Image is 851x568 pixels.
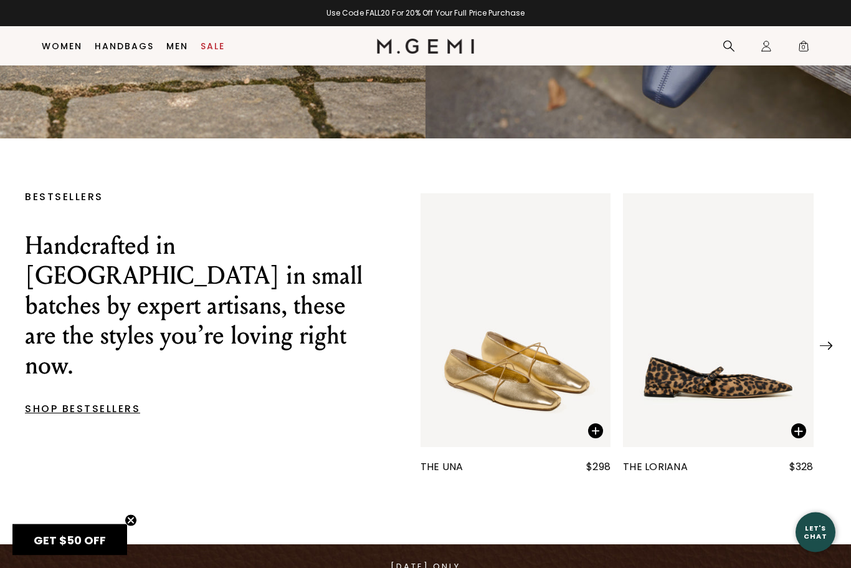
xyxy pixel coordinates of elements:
[623,194,814,448] img: The Loriana
[166,41,188,51] a: Men
[789,460,814,475] div: $328
[623,460,688,475] div: The Loriana
[796,524,835,540] div: Let's Chat
[421,194,611,475] a: The Una The Una$298
[25,231,383,381] p: Handcrafted in [GEOGRAPHIC_DATA] in small batches by expert artisans, these are the styles you’re...
[34,532,106,548] span: GET $50 OFF
[586,460,611,475] div: $298
[25,194,383,201] p: BESTSELLERS
[201,41,225,51] a: Sale
[42,41,82,51] a: Women
[12,524,127,556] div: GET $50 OFFClose teaser
[421,460,464,475] div: The Una
[421,194,611,448] img: The Una
[396,194,839,475] div: 1 / 25
[820,342,832,350] img: Next Arrow
[377,39,475,54] img: M.Gemi
[797,42,810,55] span: 0
[125,514,137,527] button: Close teaser
[25,406,383,413] p: SHOP BESTSELLERS
[623,194,814,475] a: The Loriana The Loriana$328
[95,41,154,51] a: Handbags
